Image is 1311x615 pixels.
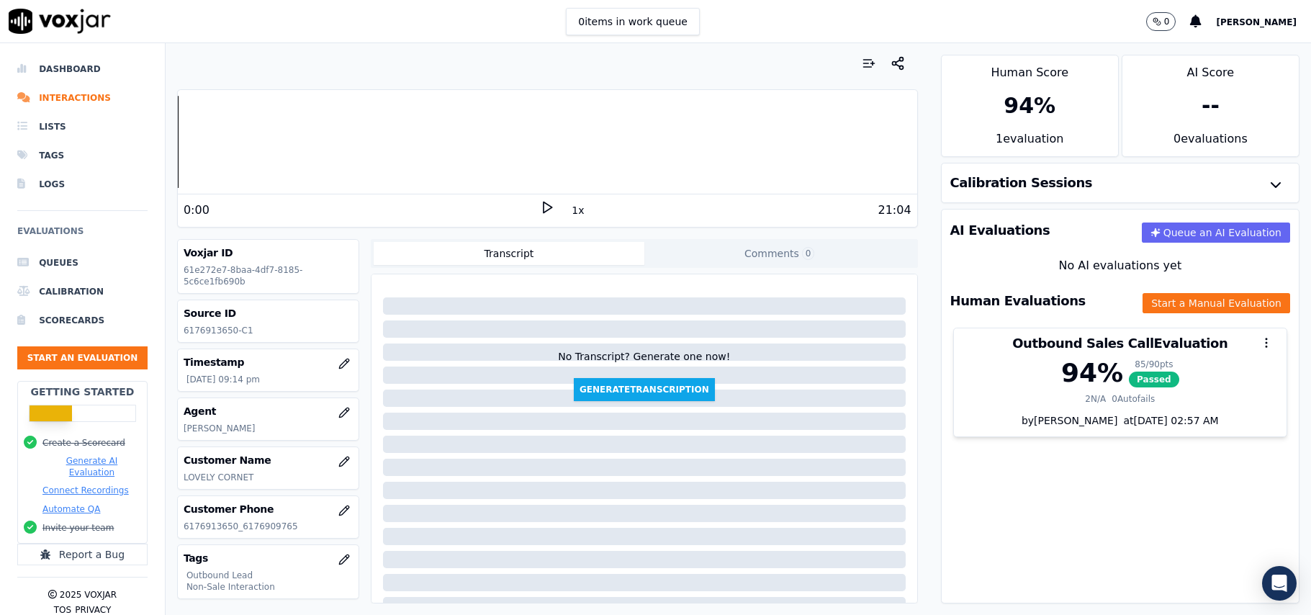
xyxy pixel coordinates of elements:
div: -- [1202,93,1220,119]
a: Calibration [17,277,148,306]
p: Outbound Lead [186,570,353,581]
div: No Transcript? Generate one now! [558,349,730,378]
a: Interactions [17,84,148,112]
a: Scorecards [17,306,148,335]
span: 0 [802,247,815,260]
h2: Getting Started [30,385,134,399]
button: 0 [1146,12,1191,31]
button: 0items in work queue [566,8,700,35]
div: 85 / 90 pts [1129,359,1179,370]
span: Passed [1129,372,1179,387]
a: Lists [17,112,148,141]
h3: Human Evaluations [950,295,1086,307]
button: Start a Manual Evaluation [1143,293,1290,313]
a: Tags [17,141,148,170]
button: Start an Evaluation [17,346,148,369]
button: [PERSON_NAME] [1216,13,1311,30]
h3: Voxjar ID [184,246,353,260]
img: voxjar logo [9,9,111,34]
div: Open Intercom Messenger [1262,566,1297,601]
div: 0:00 [184,202,210,219]
p: [PERSON_NAME] [184,423,353,434]
button: Invite your team [42,522,114,534]
button: Connect Recordings [42,485,129,496]
span: [PERSON_NAME] [1216,17,1297,27]
h6: Evaluations [17,223,148,248]
div: 0 Autofails [1112,393,1155,405]
h3: Timestamp [184,355,353,369]
h3: Customer Phone [184,502,353,516]
p: 2025 Voxjar [60,589,117,601]
div: No AI evaluations yet [953,257,1287,274]
div: Human Score [942,55,1118,81]
p: 61e272e7-8baa-4df7-8185-5c6ce1fb690b [184,264,353,287]
div: AI Score [1122,55,1299,81]
button: 1x [569,200,587,220]
div: 94 % [1004,93,1055,119]
button: Queue an AI Evaluation [1142,223,1290,243]
div: 2 N/A [1085,393,1106,405]
div: 21:04 [878,202,911,219]
p: Non-Sale Interaction [186,581,353,593]
button: Transcript [374,242,644,265]
a: Dashboard [17,55,148,84]
button: Comments [644,242,915,265]
div: by [PERSON_NAME] [954,413,1287,436]
a: Logs [17,170,148,199]
p: 6176913650_6176909765 [184,521,353,532]
div: 94 % [1061,359,1123,387]
button: Create a Scorecard [42,437,125,449]
p: 0 [1164,16,1170,27]
a: Queues [17,248,148,277]
p: LOVELY CORNET [184,472,353,483]
button: Automate QA [42,503,100,515]
p: [DATE] 09:14 pm [186,374,353,385]
div: 1 evaluation [942,130,1118,156]
button: Report a Bug [17,544,148,565]
button: Generate AI Evaluation [42,455,141,478]
button: GenerateTranscription [574,378,715,401]
h3: Source ID [184,306,353,320]
h3: Agent [184,404,353,418]
div: 0 evaluation s [1122,130,1299,156]
button: 0 [1146,12,1176,31]
h3: Tags [184,551,353,565]
h3: Customer Name [184,453,353,467]
div: at [DATE] 02:57 AM [1117,413,1218,428]
h3: Calibration Sessions [950,176,1093,189]
p: 6176913650-C1 [184,325,353,336]
h3: AI Evaluations [950,224,1050,237]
